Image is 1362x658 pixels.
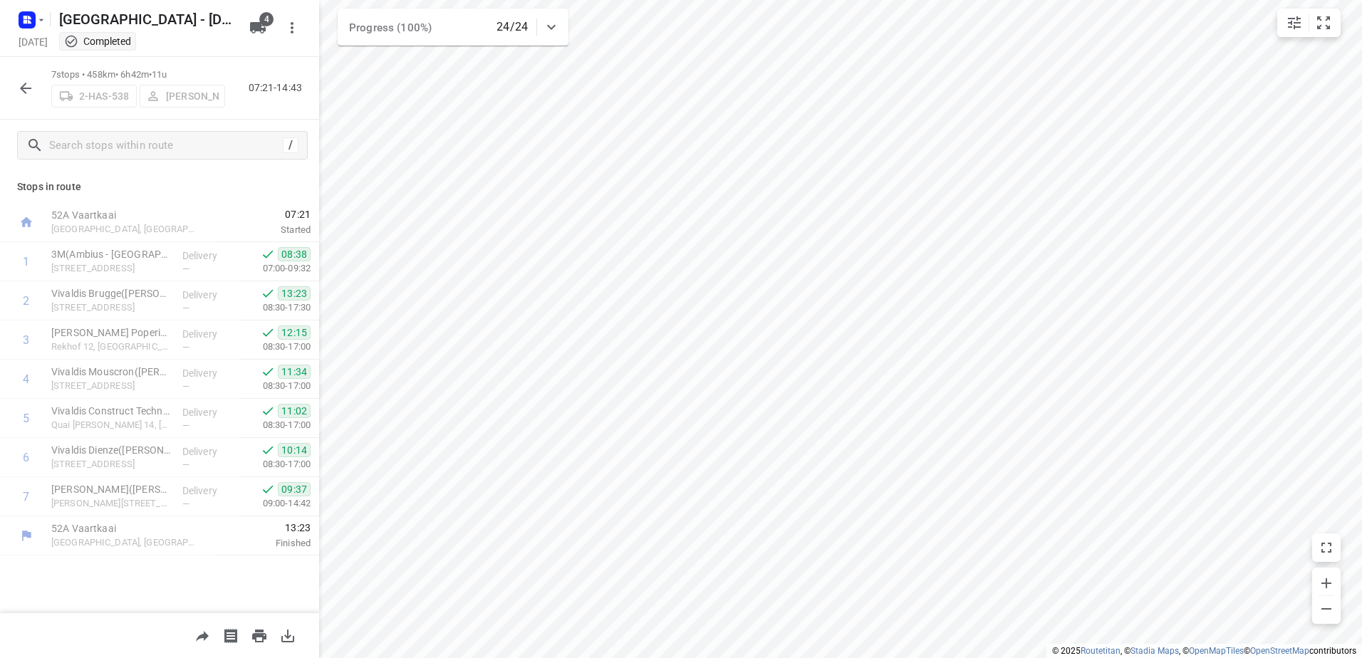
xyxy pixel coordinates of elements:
button: 4 [244,14,272,42]
button: More [278,14,306,42]
span: 10:14 [278,443,311,457]
div: 7 [23,490,29,503]
p: 3M(Ambius - [GEOGRAPHIC_DATA]) [51,247,171,261]
p: 24/24 [497,19,528,36]
span: Print route [245,628,274,642]
p: Rekhof 12, [GEOGRAPHIC_DATA] [51,340,171,354]
span: 11:02 [278,404,311,418]
span: Download route [274,628,302,642]
span: — [182,459,189,470]
p: 08:30-17:00 [240,457,311,471]
div: / [283,137,298,153]
svg: Done [261,325,275,340]
p: 52A Vaartkaai [51,208,199,222]
svg: Done [261,404,275,418]
a: Routetitan [1081,646,1121,656]
p: 08:30-17:30 [240,301,311,315]
p: Pathoekeweg 120h/002, Brugge [51,301,171,315]
span: • [149,69,152,80]
span: 11u [152,69,167,80]
svg: Done [261,365,275,379]
li: © 2025 , © , © © contributors [1052,646,1356,656]
a: OpenMapTiles [1189,646,1244,656]
p: 07:21-14:43 [249,80,308,95]
p: 09:00-14:42 [240,496,311,511]
p: Canadastraat 11, Antwerpen [51,261,171,276]
p: Vivaldis Brugge(Régis Birgel) [51,286,171,301]
span: Share route [188,628,217,642]
svg: Done [261,443,275,457]
div: 4 [23,372,29,386]
p: Delivery [182,405,235,419]
a: Stadia Maps [1130,646,1179,656]
p: [GEOGRAPHIC_DATA], [GEOGRAPHIC_DATA] [51,222,199,236]
p: 08:30-17:00 [240,379,311,393]
span: — [182,303,189,313]
p: Delivery [182,444,235,459]
p: Started [217,223,311,237]
div: 1 [23,255,29,268]
span: 08:38 [278,247,311,261]
div: 6 [23,451,29,464]
span: 12:15 [278,325,311,340]
div: 2 [23,294,29,308]
div: 3 [23,333,29,347]
p: Stops in route [17,179,302,194]
p: Delivery [182,249,235,263]
p: 52A Vaartkaai [51,521,199,536]
button: Fit zoom [1309,9,1338,37]
p: [PERSON_NAME]([PERSON_NAME]) [51,482,171,496]
p: 08:30-17:00 [240,340,311,354]
p: Delivery [182,288,235,302]
p: Vivaldis Construct Technics Tournai(Régis Birgel) [51,404,171,418]
span: — [182,342,189,352]
span: 13:23 [278,286,311,301]
span: 13:23 [217,521,311,535]
span: — [182,498,189,509]
p: Adolf Baeyensstraat 53, Gent [51,496,171,511]
div: small contained button group [1277,9,1341,37]
div: Progress (100%)24/24 [338,9,568,46]
p: Vivaldis Poperinge(Régis Birgel) [51,325,171,340]
p: Vivaldis Dienze(Régis Birgel) [51,443,171,457]
a: OpenStreetMap [1250,646,1309,656]
p: [GEOGRAPHIC_DATA], [GEOGRAPHIC_DATA] [51,536,199,550]
p: Finished [217,536,311,550]
span: — [182,381,189,392]
button: Map settings [1280,9,1309,37]
div: 5 [23,412,29,425]
p: [STREET_ADDRESS] [51,457,171,471]
span: 09:37 [278,482,311,496]
svg: Done [261,247,275,261]
input: Search stops within route [49,135,283,157]
span: Progress (100%) [349,21,432,34]
svg: Done [261,286,275,301]
p: Delivery [182,327,235,341]
span: — [182,420,189,431]
span: — [182,263,189,274]
p: 7 stops • 458km • 6h42m [51,68,225,82]
span: Print shipping labels [217,628,245,642]
p: Delivery [182,366,235,380]
p: Delivery [182,484,235,498]
p: Quai Andreï Sakharov 14, Tournai [51,418,171,432]
span: 07:21 [217,207,311,221]
div: This project completed. You cannot make any changes to it. [64,34,131,48]
p: 07:00-09:32 [240,261,311,276]
p: 08:30-17:00 [240,418,311,432]
svg: Done [261,482,275,496]
span: 11:34 [278,365,311,379]
p: Vivaldis Mouscron(Régis Birgel) [51,365,171,379]
p: Kortrijkstraat 16, Mouscron [51,379,171,393]
span: 4 [259,12,274,26]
